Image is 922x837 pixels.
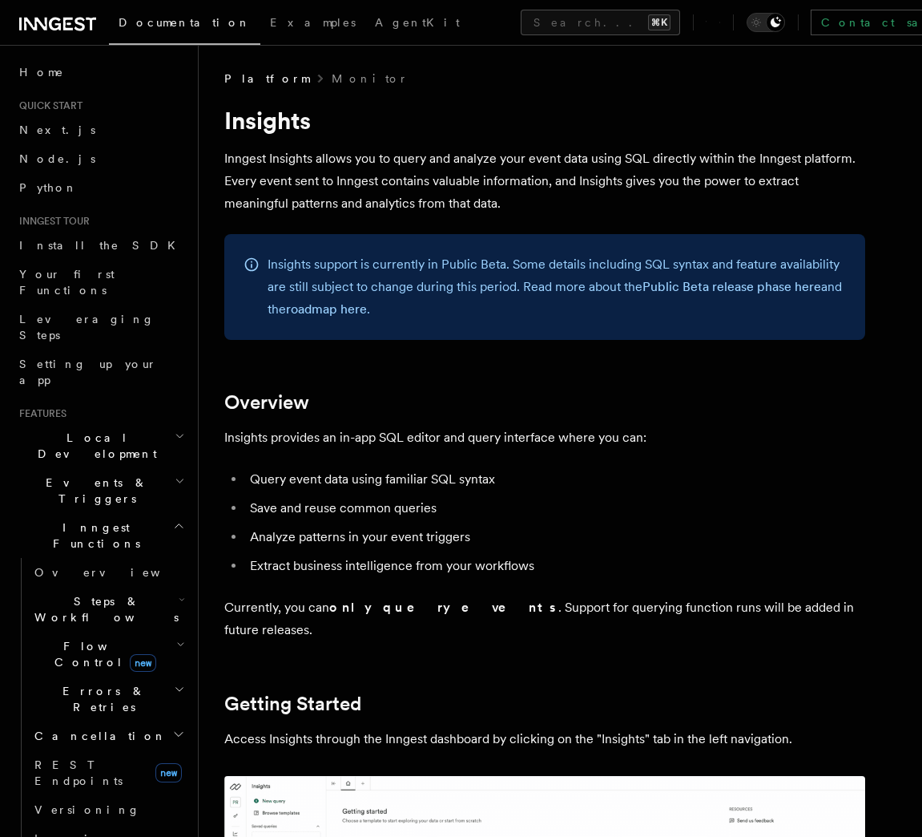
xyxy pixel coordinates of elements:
span: Inngest Functions [13,520,173,552]
a: Documentation [109,5,260,45]
span: Home [19,64,64,80]
li: Query event data using familiar SQL syntax [245,468,865,491]
span: Setting up your app [19,358,157,386]
span: Errors & Retries [28,683,174,715]
a: Your first Functions [13,260,188,305]
p: Insights support is currently in Public Beta. Some details including SQL syntax and feature avail... [268,253,846,321]
li: Analyze patterns in your event triggers [245,526,865,548]
span: Local Development [13,430,175,462]
a: roadmap here [286,301,367,317]
button: Cancellation [28,722,188,750]
a: Home [13,58,188,87]
button: Search...⌘K [521,10,680,35]
kbd: ⌘K [648,14,670,30]
span: Install the SDK [19,239,185,252]
a: REST Endpointsnew [28,750,188,795]
span: Node.js [19,152,95,165]
span: Steps & Workflows [28,593,179,625]
span: new [155,763,182,782]
a: Leveraging Steps [13,305,188,350]
span: Cancellation [28,728,167,744]
a: Getting Started [224,693,361,715]
a: Python [13,173,188,202]
strong: only query events [329,600,558,615]
a: Node.js [13,144,188,173]
button: Inngest Functions [13,513,188,558]
span: AgentKit [375,16,460,29]
button: Flow Controlnew [28,632,188,677]
span: Quick start [13,99,83,112]
span: Overview [34,566,199,579]
span: Examples [270,16,356,29]
a: AgentKit [365,5,469,43]
span: Python [19,181,78,194]
a: Monitor [332,71,408,87]
button: Errors & Retries [28,677,188,722]
span: Features [13,407,66,420]
span: Events & Triggers [13,475,175,507]
li: Save and reuse common queries [245,497,865,520]
span: Flow Control [28,638,176,670]
button: Local Development [13,423,188,468]
p: Currently, you can . Support for querying function runs will be added in future releases. [224,596,865,641]
p: Access Insights through the Inngest dashboard by clicking on the "Insights" tab in the left navig... [224,728,865,750]
a: Next.js [13,115,188,144]
span: Inngest tour [13,215,90,228]
span: Versioning [34,803,140,816]
a: Examples [260,5,365,43]
span: Your first Functions [19,268,115,297]
h1: Insights [224,106,865,135]
li: Extract business intelligence from your workflows [245,555,865,577]
a: Overview [224,391,309,414]
span: Next.js [19,123,95,136]
button: Steps & Workflows [28,587,188,632]
p: Insights provides an in-app SQL editor and query interface where you can: [224,427,865,449]
a: Public Beta release phase here [642,279,821,294]
span: Documentation [119,16,251,29]
button: Events & Triggers [13,468,188,513]
button: Toggle dark mode [747,13,785,32]
a: Install the SDK [13,231,188,260]
span: Leveraging Steps [19,313,155,342]
a: Overview [28,558,188,587]
a: Versioning [28,795,188,824]
p: Inngest Insights allows you to query and analyze your event data using SQL directly within the In... [224,148,865,215]
span: Platform [224,71,309,87]
span: new [130,654,156,672]
span: REST Endpoints [34,758,123,787]
a: Setting up your app [13,350,188,394]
